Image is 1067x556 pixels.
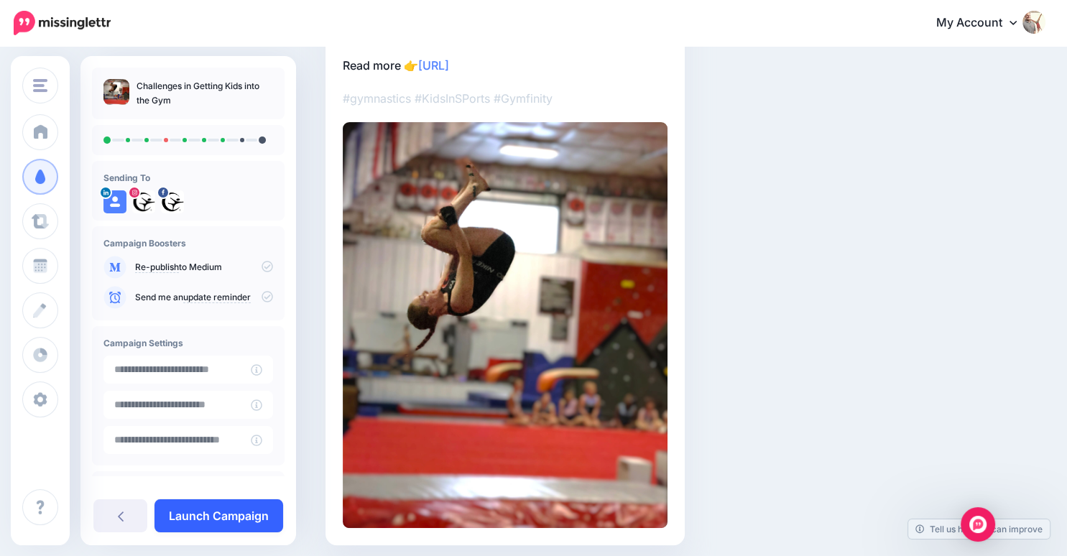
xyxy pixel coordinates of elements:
a: Re-publish [135,261,179,273]
h4: Campaign Boosters [103,238,273,249]
p: to Medium [135,261,273,274]
a: Tell us how we can improve [908,519,1050,539]
h4: Sending To [103,172,273,183]
img: 948b27b0b74c747911661d4d78c0f2c9_thumb.jpg [103,79,129,105]
a: update reminder [183,292,251,303]
p: Send me an [135,291,273,304]
img: 1655914_10152886549757359_5899155684427083965_n-bsa10103.png [161,190,184,213]
h4: Campaign Settings [103,338,273,348]
div: Open Intercom Messenger [961,507,995,542]
p: Challenges in Getting Kids into the Gym [137,79,273,108]
img: Missinglettr [14,11,111,35]
a: [URL] [418,58,449,73]
img: user_default_image.png [103,190,126,213]
img: menu.png [33,79,47,92]
p: #gymnastics #KidsInSPorts #Gymfinity [343,89,668,108]
img: 21878978_1981125998840129_5353135255052091392_n-bsa102737.jpg [132,190,155,213]
img: 948b27b0b74c747911661d4d78c0f2c9.jpg [343,122,668,528]
a: My Account [922,6,1045,41]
